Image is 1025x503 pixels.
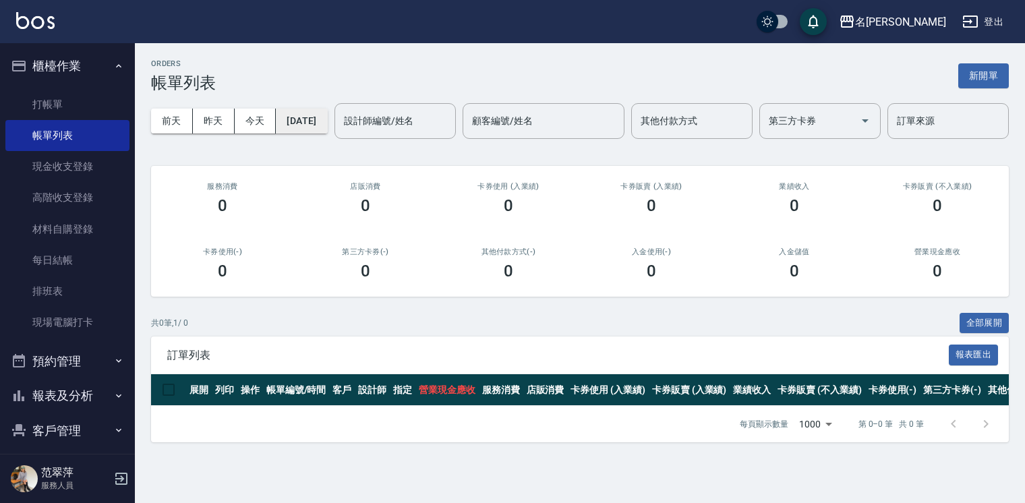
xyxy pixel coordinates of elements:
button: 前天 [151,109,193,134]
p: 第 0–0 筆 共 0 筆 [858,418,924,430]
div: 名[PERSON_NAME] [855,13,946,30]
h3: 0 [504,262,513,280]
th: 操作 [237,374,263,406]
button: [DATE] [276,109,327,134]
p: 服務人員 [41,479,110,492]
button: 預約管理 [5,344,129,379]
th: 帳單編號/時間 [263,374,330,406]
h3: 0 [504,196,513,215]
th: 店販消費 [523,374,568,406]
img: Person [11,465,38,492]
button: 昨天 [193,109,235,134]
h3: 帳單列表 [151,73,216,92]
h2: 第三方卡券(-) [310,247,421,256]
h2: 入金使用(-) [596,247,707,256]
a: 現場電腦打卡 [5,307,129,338]
a: 打帳單 [5,89,129,120]
h2: 卡券販賣 (入業績) [596,182,707,191]
h2: 營業現金應收 [882,247,993,256]
p: 共 0 筆, 1 / 0 [151,317,188,329]
span: 訂單列表 [167,349,949,362]
th: 營業現金應收 [415,374,479,406]
h3: 0 [933,196,942,215]
h2: 卡券使用(-) [167,247,278,256]
button: 新開單 [958,63,1009,88]
button: 全部展開 [960,313,1009,334]
a: 每日結帳 [5,245,129,276]
button: Open [854,110,876,131]
h2: 店販消費 [310,182,421,191]
button: 報表匯出 [949,345,999,365]
h2: 入金儲值 [739,247,850,256]
th: 客戶 [329,374,355,406]
th: 服務消費 [479,374,523,406]
h3: 0 [361,262,370,280]
a: 帳單列表 [5,120,129,151]
h3: 0 [647,262,656,280]
a: 高階收支登錄 [5,182,129,213]
button: 報表及分析 [5,378,129,413]
h3: 0 [218,262,227,280]
a: 報表匯出 [949,348,999,361]
button: 登出 [957,9,1009,34]
th: 卡券使用(-) [865,374,920,406]
h2: 其他付款方式(-) [453,247,564,256]
h2: 業績收入 [739,182,850,191]
button: 櫃檯作業 [5,49,129,84]
h3: 0 [790,196,799,215]
h3: 0 [218,196,227,215]
th: 業績收入 [730,374,774,406]
th: 指定 [390,374,415,406]
h3: 服務消費 [167,182,278,191]
h2: 卡券使用 (入業績) [453,182,564,191]
th: 設計師 [355,374,390,406]
button: 名[PERSON_NAME] [833,8,951,36]
h2: ORDERS [151,59,216,68]
h3: 0 [647,196,656,215]
h3: 0 [790,262,799,280]
th: 展開 [186,374,212,406]
h5: 范翠萍 [41,466,110,479]
th: 卡券販賣 (入業績) [649,374,730,406]
button: 客戶管理 [5,413,129,448]
h3: 0 [361,196,370,215]
p: 每頁顯示數量 [740,418,788,430]
a: 材料自購登錄 [5,214,129,245]
th: 卡券使用 (入業績) [567,374,649,406]
h2: 卡券販賣 (不入業績) [882,182,993,191]
th: 第三方卡券(-) [920,374,985,406]
a: 現金收支登錄 [5,151,129,182]
button: 商品管理 [5,448,129,483]
a: 排班表 [5,276,129,307]
button: save [800,8,827,35]
th: 卡券販賣 (不入業績) [774,374,865,406]
h3: 0 [933,262,942,280]
th: 列印 [212,374,237,406]
button: 今天 [235,109,276,134]
div: 1000 [794,406,837,442]
a: 新開單 [958,69,1009,82]
img: Logo [16,12,55,29]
